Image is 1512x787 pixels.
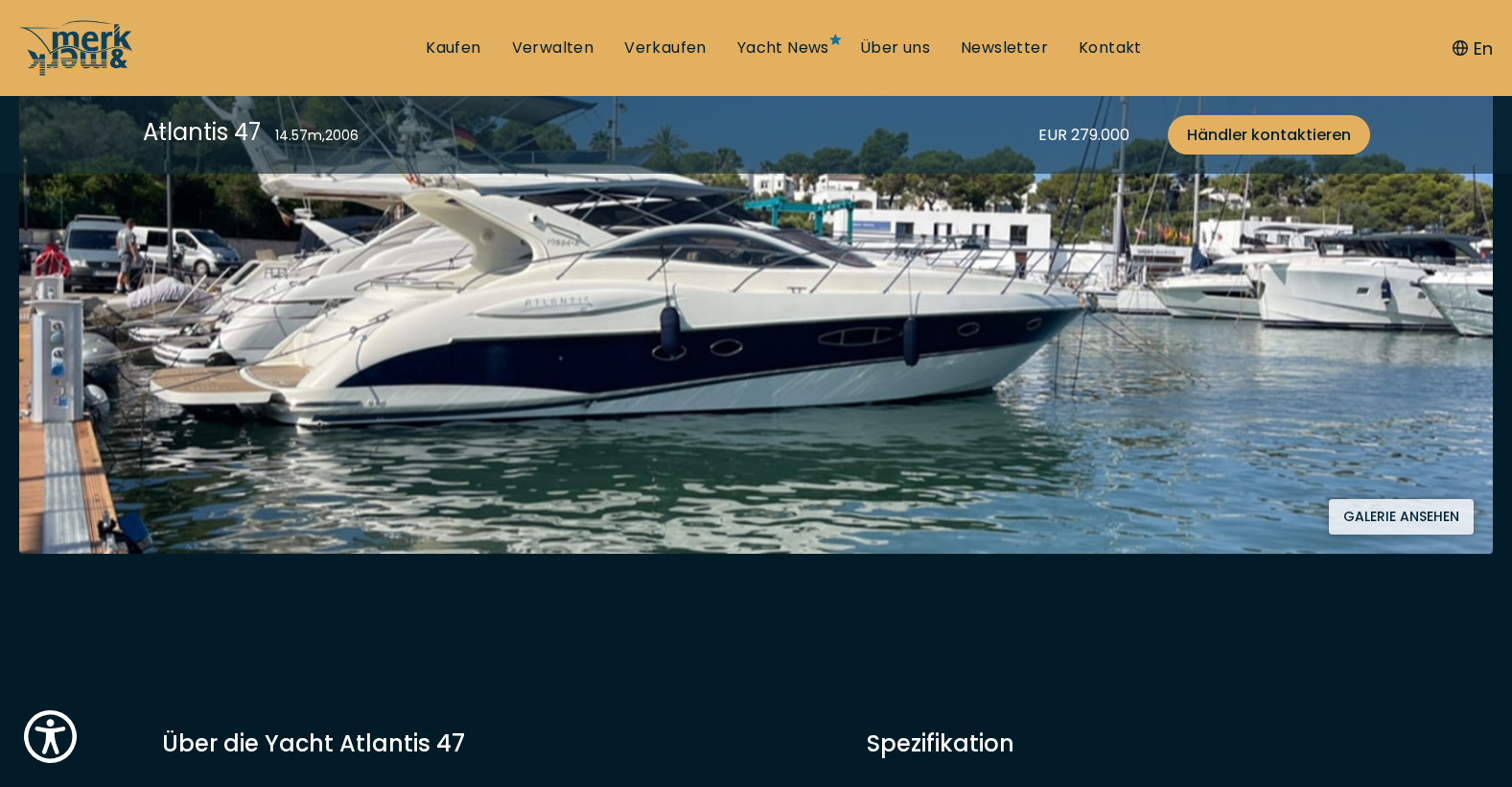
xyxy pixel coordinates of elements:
[1453,36,1493,61] button: En
[624,37,707,59] a: Verkaufen
[162,727,733,760] h3: Über die Yacht Atlantis 47
[426,37,480,59] a: Kaufen
[1187,123,1351,147] span: Händler kontaktieren
[737,37,829,59] a: Yacht News
[1168,115,1370,155] a: Händler kontaktieren
[867,727,1351,760] div: Spezifikation
[1038,123,1129,147] div: EUR 279.000
[1079,37,1142,59] a: Kontakt
[512,37,594,59] a: Verwalten
[19,705,81,768] button: Show Accessibility Preferences
[860,37,930,59] a: Über uns
[275,126,359,146] div: 14.57 m , 2006
[961,37,1048,59] a: Newsletter
[143,115,261,149] div: Atlantis 47
[1329,499,1474,535] button: Galerie ansehen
